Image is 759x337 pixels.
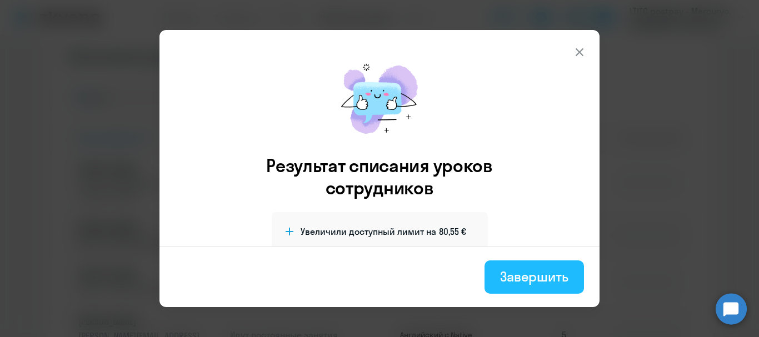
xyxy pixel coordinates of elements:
h3: Результат списания уроков сотрудников [251,154,508,199]
span: Увеличили доступный лимит на [301,225,436,238]
div: Завершить [500,268,568,285]
span: 80,55 € [439,225,466,238]
img: mirage-message.png [329,52,430,145]
button: Завершить [485,260,584,294]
